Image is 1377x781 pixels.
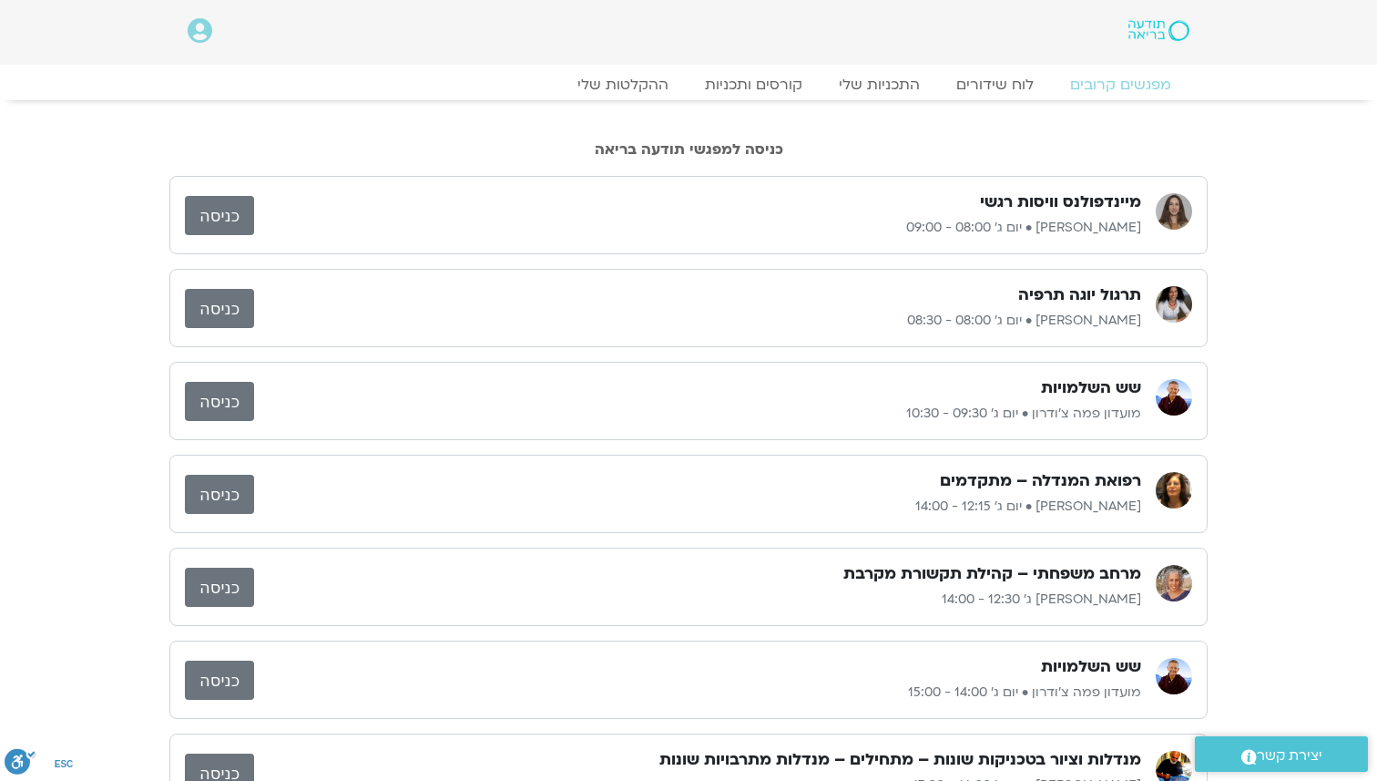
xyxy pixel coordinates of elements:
[254,310,1141,332] p: [PERSON_NAME] • יום ג׳ 08:00 - 08:30
[843,563,1141,585] h3: מרחב משפחתי – קהילת תקשורת מקרבת
[821,76,938,94] a: התכניות שלי
[185,475,254,514] a: כניסה
[254,682,1141,704] p: מועדון פמה צ'ודרון • יום ג׳ 14:00 - 15:00
[185,568,254,607] a: כניסה
[1052,76,1189,94] a: מפגשים קרובים
[938,76,1052,94] a: לוח שידורים
[254,496,1141,518] p: [PERSON_NAME] • יום ג׳ 12:15 - 14:00
[687,76,821,94] a: קורסים ותכניות
[659,749,1141,771] h3: מנדלות וציור בטכניקות שונות – מתחילים – מנדלות מתרבויות שונות
[1156,379,1192,416] img: מועדון פמה צ'ודרון
[185,661,254,700] a: כניסה
[185,196,254,235] a: כניסה
[940,470,1141,492] h3: רפואת המנדלה – מתקדמים
[254,403,1141,425] p: מועדון פמה צ'ודרון • יום ג׳ 09:30 - 10:30
[1156,472,1192,509] img: רונית הולנדר
[980,191,1141,213] h3: מיינדפולנס וויסות רגשי
[1156,286,1192,323] img: ענת קדר
[254,589,1141,611] p: [PERSON_NAME] ג׳ 12:30 - 14:00
[1041,656,1141,678] h3: שש השלמויות
[1156,193,1192,230] img: הילן נבות
[188,76,1189,94] nav: Menu
[254,217,1141,239] p: [PERSON_NAME] • יום ג׳ 08:00 - 09:00
[185,382,254,421] a: כניסה
[559,76,687,94] a: ההקלטות שלי
[1156,565,1192,601] img: שגית רוסו יצחקי
[1195,736,1368,772] a: יצירת קשר
[169,141,1208,158] h2: כניסה למפגשי תודעה בריאה
[1156,658,1192,694] img: מועדון פמה צ'ודרון
[1018,284,1141,306] h3: תרגול יוגה תרפיה
[1041,377,1141,399] h3: שש השלמויות
[185,289,254,328] a: כניסה
[1257,744,1322,768] span: יצירת קשר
